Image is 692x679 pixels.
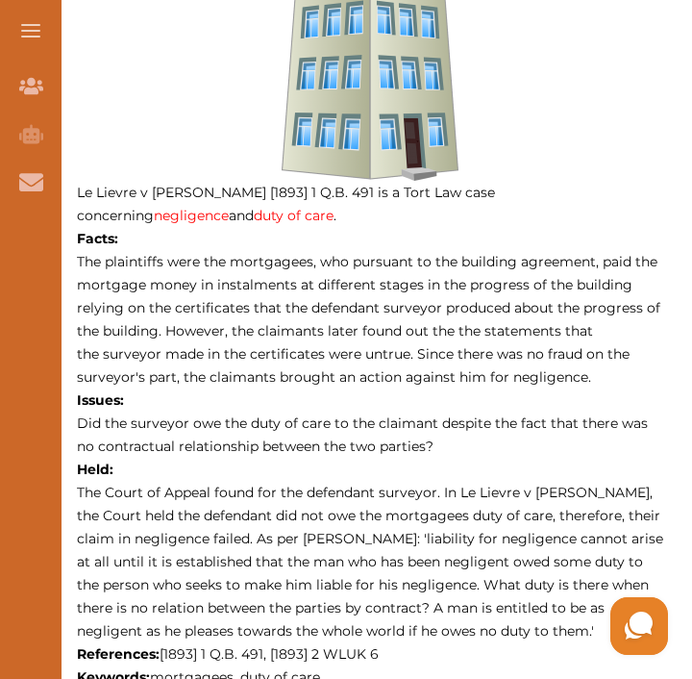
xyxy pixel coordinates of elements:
[154,207,229,224] a: negligence
[231,592,673,660] iframe: HelpCrunch
[77,645,160,663] strong: References:
[77,230,118,247] strong: Facts:
[77,484,663,640] span: The Court of Appeal found for the defendant surveyor. In Le Lievre v [PERSON_NAME], the Court hel...
[254,207,334,224] a: duty of care
[77,415,648,455] span: Did the surveyor owe the duty of care to the claimant despite the fact that there was no contract...
[77,461,113,478] strong: Held:
[77,253,660,386] span: The plaintiffs were the mortgagees, who pursuant to the building agreement, paid the mortgage mon...
[77,391,124,409] strong: Issues:
[77,645,379,663] span: [1893] 1 Q.B. 491, [1893] 2 WLUK 6
[77,184,495,224] span: Le Lievre v [PERSON_NAME] [1893] 1 Q.B. 491 is a Tort Law case concerning and .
